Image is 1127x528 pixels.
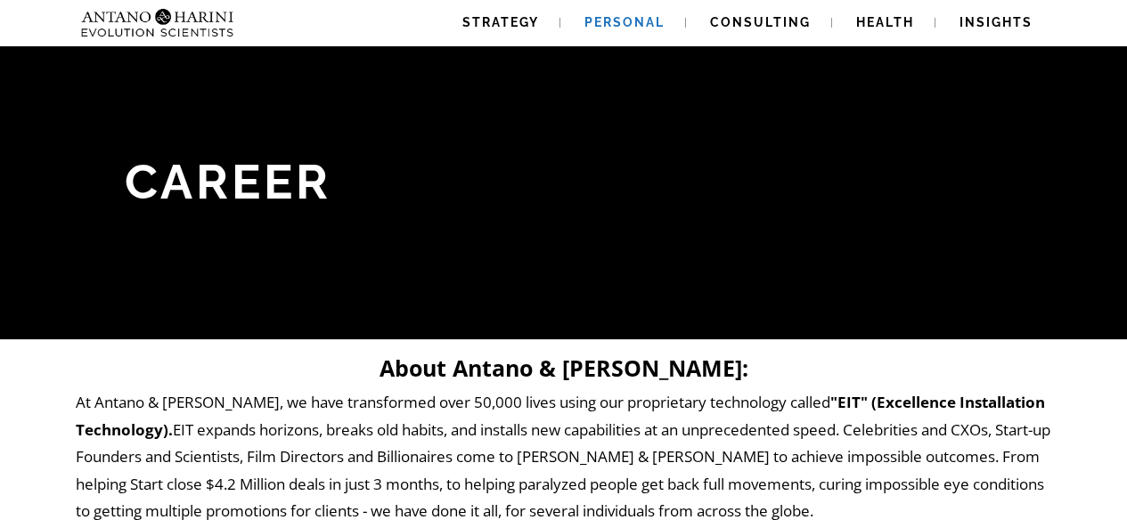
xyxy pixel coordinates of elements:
strong: About Antano & [PERSON_NAME]: [380,353,748,383]
span: Personal [584,15,665,29]
strong: "EIT" (Excellence Installation Technology). [76,392,1045,440]
span: Consulting [710,15,811,29]
span: Insights [960,15,1033,29]
span: Career [125,153,331,210]
span: Strategy [462,15,539,29]
span: Health [856,15,914,29]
